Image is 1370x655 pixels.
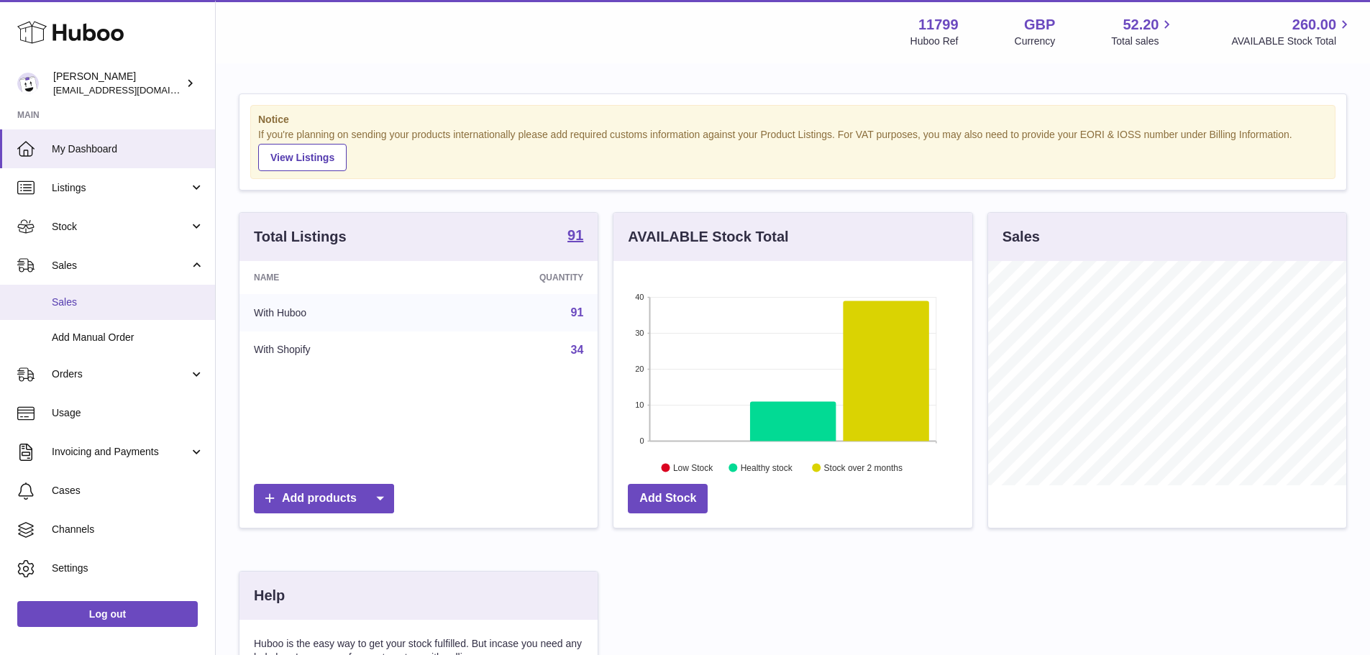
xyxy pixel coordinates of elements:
text: 40 [636,293,644,301]
text: Stock over 2 months [824,462,903,472]
a: 52.20 Total sales [1111,15,1175,48]
a: 34 [571,344,584,356]
h3: Total Listings [254,227,347,247]
span: Usage [52,406,204,420]
span: Stock [52,220,189,234]
text: Healthy stock [741,462,793,472]
strong: 11799 [918,15,959,35]
span: Add Manual Order [52,331,204,344]
h3: Help [254,586,285,605]
a: 91 [567,228,583,245]
span: Total sales [1111,35,1175,48]
span: Sales [52,259,189,272]
img: internalAdmin-11799@internal.huboo.com [17,73,39,94]
div: Currency [1015,35,1056,48]
a: Add products [254,484,394,513]
span: Orders [52,367,189,381]
td: With Shopify [239,331,433,369]
span: Sales [52,296,204,309]
span: 260.00 [1292,15,1336,35]
strong: GBP [1024,15,1055,35]
span: Invoicing and Payments [52,445,189,459]
text: 0 [640,436,644,445]
a: Log out [17,601,198,627]
strong: Notice [258,113,1328,127]
text: 10 [636,400,644,409]
span: Channels [52,523,204,536]
strong: 91 [567,228,583,242]
td: With Huboo [239,294,433,331]
a: Add Stock [628,484,708,513]
text: Low Stock [673,462,713,472]
span: Settings [52,562,204,575]
div: Huboo Ref [910,35,959,48]
text: 20 [636,365,644,373]
a: 91 [571,306,584,319]
span: Cases [52,484,204,498]
h3: AVAILABLE Stock Total [628,227,788,247]
text: 30 [636,329,644,337]
div: [PERSON_NAME] [53,70,183,97]
div: If you're planning on sending your products internationally please add required customs informati... [258,128,1328,171]
th: Quantity [433,261,598,294]
span: AVAILABLE Stock Total [1231,35,1353,48]
span: Listings [52,181,189,195]
h3: Sales [1003,227,1040,247]
span: 52.20 [1123,15,1159,35]
span: [EMAIL_ADDRESS][DOMAIN_NAME] [53,84,211,96]
a: 260.00 AVAILABLE Stock Total [1231,15,1353,48]
span: My Dashboard [52,142,204,156]
th: Name [239,261,433,294]
a: View Listings [258,144,347,171]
